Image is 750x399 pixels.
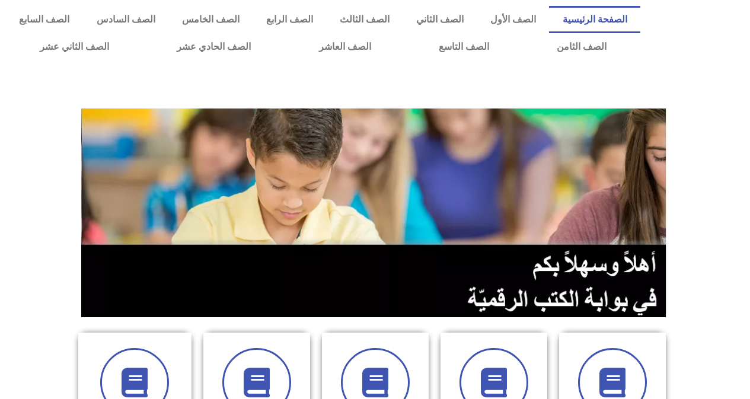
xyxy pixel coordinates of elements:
a: الصف الرابع [253,6,326,33]
a: الصف الثاني [403,6,477,33]
a: الصف التاسع [405,33,523,60]
a: الصف السابع [6,6,83,33]
a: الصف الحادي عشر [143,33,285,60]
a: الصف الأول [477,6,549,33]
a: الصف الثاني عشر [6,33,143,60]
a: الصفحة الرئيسية [549,6,640,33]
a: الصف الثالث [326,6,403,33]
a: الصف العاشر [285,33,405,60]
a: الصف الثامن [523,33,640,60]
a: الصف السادس [83,6,168,33]
a: الصف الخامس [168,6,253,33]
